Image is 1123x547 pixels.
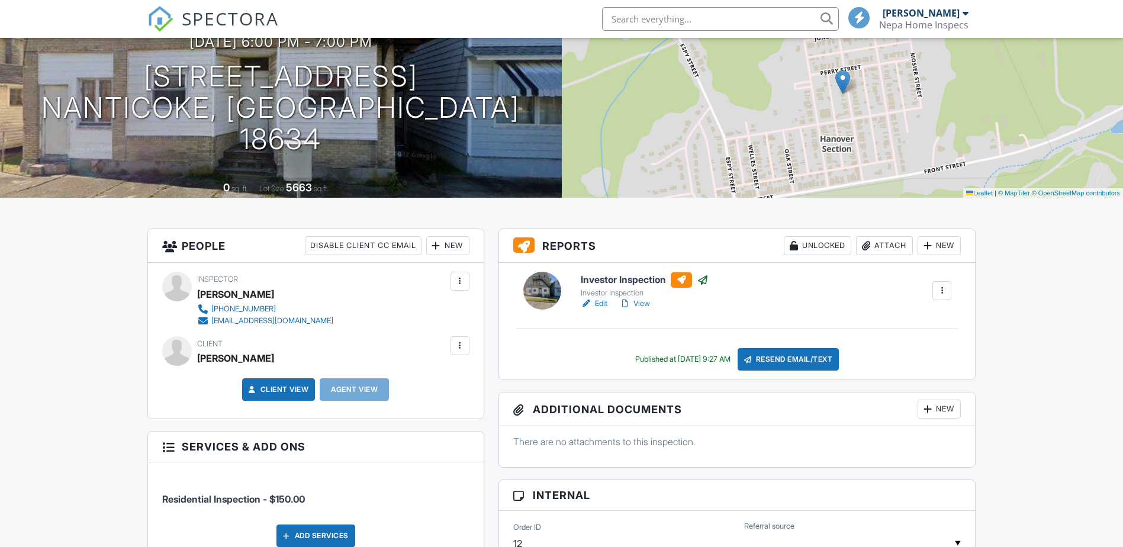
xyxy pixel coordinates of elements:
[856,236,913,255] div: Attach
[147,6,173,32] img: The Best Home Inspection Software - Spectora
[148,432,484,462] h3: Services & Add ons
[197,349,274,367] div: [PERSON_NAME]
[513,435,961,448] p: There are no attachments to this inspection.
[276,525,355,547] div: Add Services
[738,348,839,371] div: Resend Email/Text
[231,184,248,193] span: sq. ft.
[162,493,305,505] span: Residential Inspection - $150.00
[784,236,851,255] div: Unlocked
[189,34,372,50] h3: [DATE] 6:00 pm - 7:00 pm
[314,184,329,193] span: sq.ft.
[581,272,709,298] a: Investor Inspection Investor Inspection
[246,384,309,395] a: Client View
[197,275,238,284] span: Inspector
[635,355,731,364] div: Published at [DATE] 9:27 AM
[513,522,541,533] label: Order ID
[918,236,961,255] div: New
[998,189,1030,197] a: © MapTiler
[286,181,312,194] div: 5663
[966,189,993,197] a: Leaflet
[581,288,709,298] div: Investor Inspection
[918,400,961,419] div: New
[19,61,543,155] h1: [STREET_ADDRESS] Nanticoke, [GEOGRAPHIC_DATA] 18634
[426,236,469,255] div: New
[499,480,976,511] h3: Internal
[197,285,274,303] div: [PERSON_NAME]
[223,181,230,194] div: 0
[879,19,968,31] div: Nepa Home Inspecs
[197,339,223,348] span: Client
[995,189,996,197] span: |
[499,229,976,263] h3: Reports
[148,229,484,263] h3: People
[197,315,333,327] a: [EMAIL_ADDRESS][DOMAIN_NAME]
[619,298,650,310] a: View
[211,304,276,314] div: [PHONE_NUMBER]
[147,16,279,41] a: SPECTORA
[883,7,960,19] div: [PERSON_NAME]
[197,303,333,315] a: [PHONE_NUMBER]
[581,298,607,310] a: Edit
[1032,189,1120,197] a: © OpenStreetMap contributors
[162,471,469,515] li: Service: Residential Inspection
[305,236,421,255] div: Disable Client CC Email
[499,392,976,426] h3: Additional Documents
[259,184,284,193] span: Lot Size
[211,316,333,326] div: [EMAIL_ADDRESS][DOMAIN_NAME]
[744,521,794,532] label: Referral source
[581,272,709,288] h6: Investor Inspection
[835,70,850,94] img: Marker
[182,6,279,31] span: SPECTORA
[602,7,839,31] input: Search everything...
